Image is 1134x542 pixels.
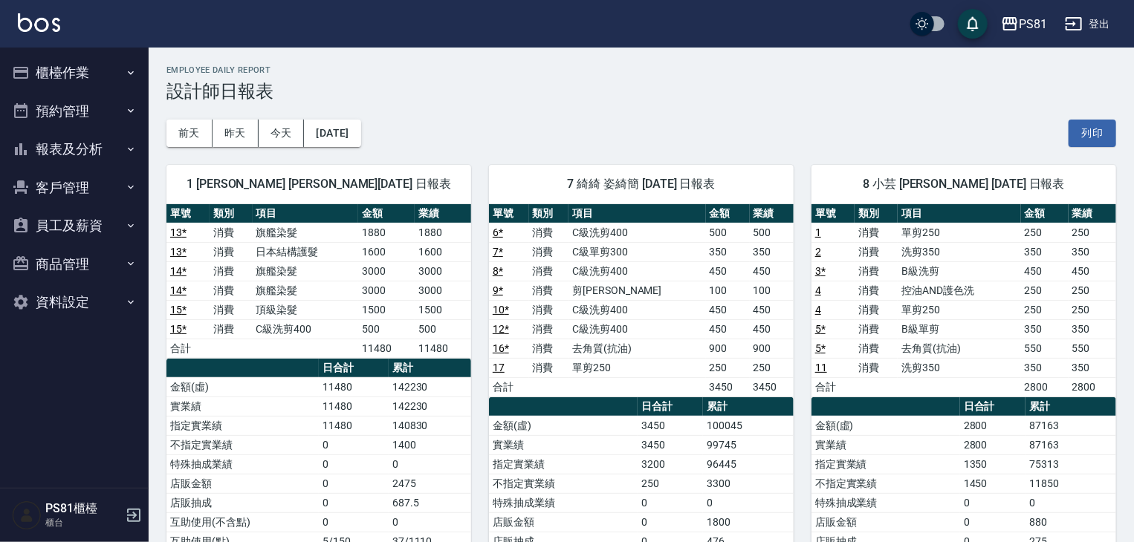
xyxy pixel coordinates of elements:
[253,281,359,300] td: 旗艦染髮
[1021,339,1069,358] td: 550
[6,130,143,169] button: 報表及分析
[750,377,794,396] td: 3450
[210,261,253,281] td: 消費
[6,283,143,321] button: 資料設定
[489,416,638,435] td: 金額(虛)
[166,377,319,396] td: 金額(虛)
[1069,300,1116,319] td: 250
[706,339,750,358] td: 900
[568,358,705,377] td: 單剪250
[358,261,415,281] td: 3000
[815,226,821,238] a: 1
[568,261,705,281] td: C級洗剪400
[319,416,389,435] td: 11480
[415,300,471,319] td: 1500
[319,512,389,532] td: 0
[358,223,415,242] td: 1880
[1026,474,1116,493] td: 11850
[1069,281,1116,300] td: 250
[1069,120,1116,147] button: 列印
[1069,261,1116,281] td: 450
[529,281,569,300] td: 消費
[319,474,389,493] td: 0
[750,242,794,261] td: 350
[166,435,319,454] td: 不指定實業績
[319,454,389,474] td: 0
[855,300,898,319] td: 消費
[811,474,960,493] td: 不指定實業績
[960,454,1026,474] td: 1350
[45,516,121,529] p: 櫃台
[811,512,960,532] td: 店販金額
[1021,261,1069,281] td: 450
[493,362,505,373] a: 17
[166,474,319,493] td: 店販金額
[1019,15,1047,33] div: PS81
[1021,319,1069,339] td: 350
[815,284,821,296] a: 4
[166,65,1116,75] h2: Employee Daily Report
[389,474,471,493] td: 2475
[855,319,898,339] td: 消費
[568,300,705,319] td: C級洗剪400
[358,339,415,358] td: 11480
[389,454,471,474] td: 0
[750,204,794,223] th: 業績
[1069,339,1116,358] td: 550
[811,377,855,396] td: 合計
[898,242,1020,261] td: 洗剪350
[1021,358,1069,377] td: 350
[811,435,960,454] td: 實業績
[638,435,703,454] td: 3450
[253,204,359,223] th: 項目
[815,362,827,373] a: 11
[703,454,794,474] td: 96445
[166,339,210,358] td: 合計
[811,416,960,435] td: 金額(虛)
[855,204,898,223] th: 類別
[703,512,794,532] td: 1800
[253,242,359,261] td: 日本結構護髮
[568,339,705,358] td: 去角質(抗油)
[815,246,821,258] a: 2
[415,319,471,339] td: 500
[213,120,259,147] button: 昨天
[898,300,1020,319] td: 單剪250
[706,300,750,319] td: 450
[638,474,703,493] td: 250
[166,454,319,474] td: 特殊抽成業績
[1069,358,1116,377] td: 350
[45,501,121,516] h5: PS81櫃檯
[358,319,415,339] td: 500
[210,204,253,223] th: 類別
[1021,242,1069,261] td: 350
[415,281,471,300] td: 3000
[1021,377,1069,396] td: 2800
[638,512,703,532] td: 0
[638,397,703,417] th: 日合計
[706,377,750,396] td: 3450
[703,435,794,454] td: 99745
[529,300,569,319] td: 消費
[166,204,471,359] table: a dense table
[253,261,359,281] td: 旗艦染髮
[166,204,210,223] th: 單號
[1026,397,1116,417] th: 累計
[750,281,794,300] td: 100
[166,396,319,416] td: 實業績
[259,120,305,147] button: 今天
[995,9,1053,39] button: PS81
[18,13,60,32] img: Logo
[638,493,703,512] td: 0
[1021,204,1069,223] th: 金額
[1026,416,1116,435] td: 87163
[898,223,1020,242] td: 單剪250
[1069,204,1116,223] th: 業績
[253,319,359,339] td: C級洗剪400
[855,261,898,281] td: 消費
[960,416,1026,435] td: 2800
[898,281,1020,300] td: 控油AND護色洗
[703,416,794,435] td: 100045
[12,500,42,530] img: Person
[898,358,1020,377] td: 洗剪350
